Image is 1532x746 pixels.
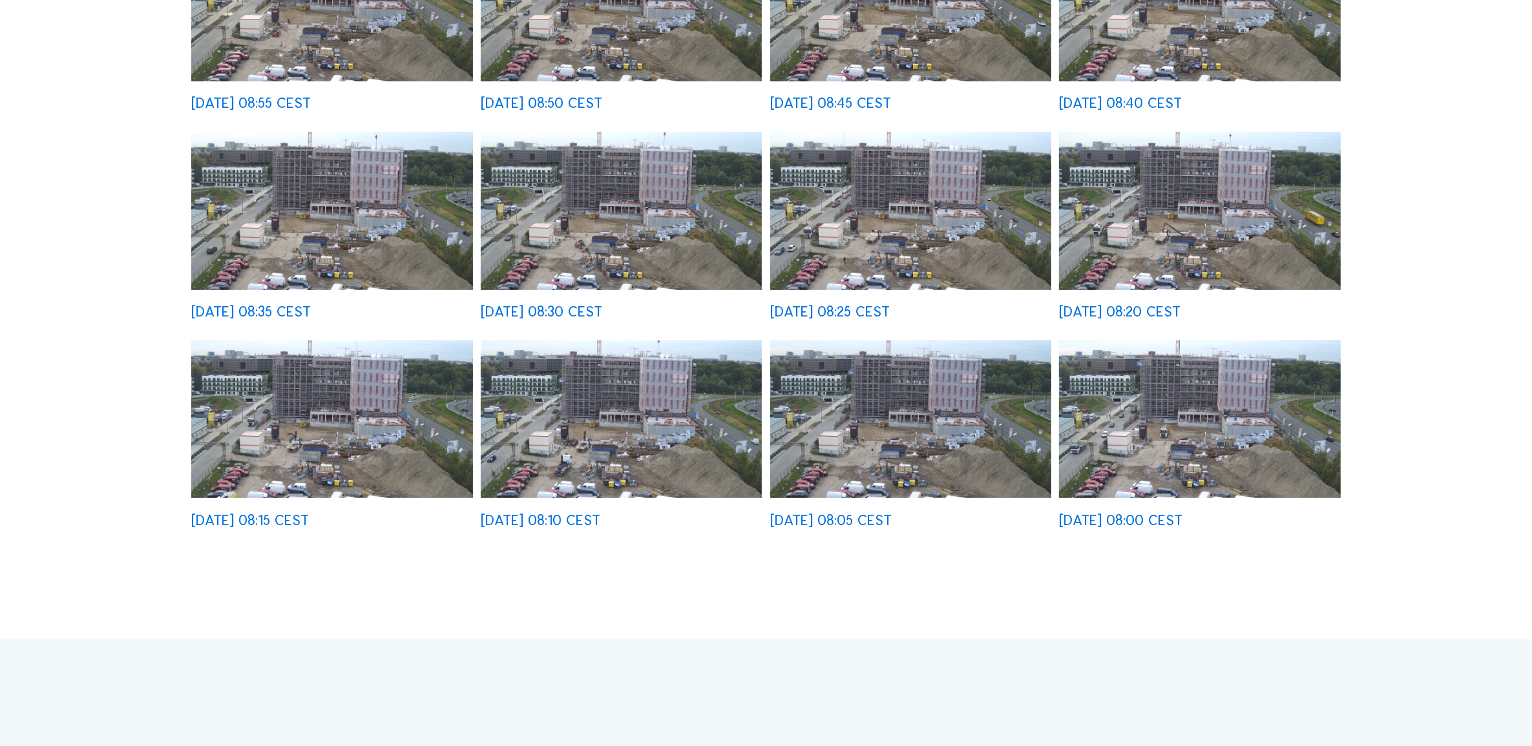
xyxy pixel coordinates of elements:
[770,96,891,111] div: [DATE] 08:45 CEST
[481,96,602,111] div: [DATE] 08:50 CEST
[1059,132,1340,290] img: image_53382547
[191,96,311,111] div: [DATE] 08:55 CEST
[481,340,762,499] img: image_53382316
[191,513,309,528] div: [DATE] 08:15 CEST
[1059,96,1182,111] div: [DATE] 08:40 CEST
[481,305,602,320] div: [DATE] 08:30 CEST
[1059,513,1182,528] div: [DATE] 08:00 CEST
[481,513,600,528] div: [DATE] 08:10 CEST
[191,305,311,320] div: [DATE] 08:35 CEST
[770,513,892,528] div: [DATE] 08:05 CEST
[1059,305,1180,320] div: [DATE] 08:20 CEST
[191,132,472,290] img: image_53383002
[770,340,1051,499] img: image_53382159
[191,340,472,499] img: image_53382391
[1059,340,1340,499] img: image_53382007
[770,305,890,320] div: [DATE] 08:25 CEST
[481,132,762,290] img: image_53382852
[770,132,1051,290] img: image_53382703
